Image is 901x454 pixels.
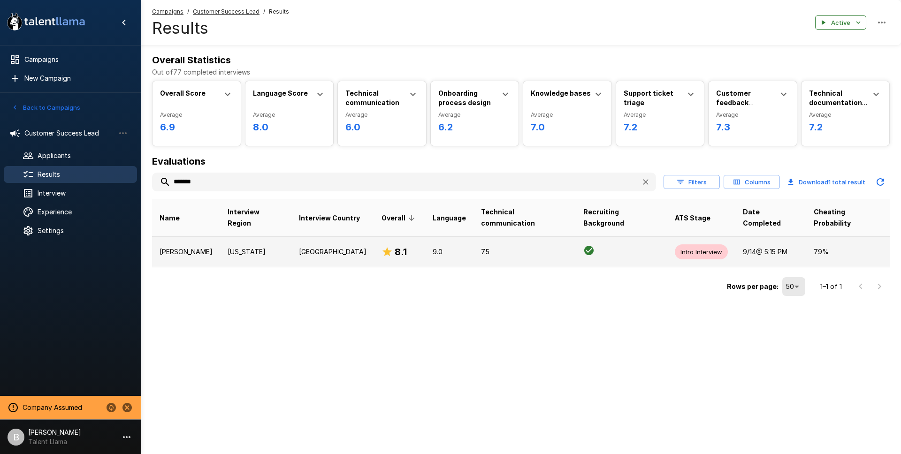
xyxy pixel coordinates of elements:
[782,277,805,296] div: 50
[395,244,407,259] h6: 8.1
[743,206,799,229] span: Date Completed
[382,212,418,224] span: Overall
[624,110,697,120] span: Average
[716,120,789,135] h6: 7.3
[160,120,233,135] h6: 6.9
[193,8,260,15] u: Customer Success Lead
[438,89,491,106] b: Onboarding process design
[263,7,265,16] span: /
[724,175,780,189] button: Columns
[820,282,842,291] p: 1–1 of 1
[433,247,466,257] p: 9.0
[624,89,673,106] b: Support ticket triage
[152,68,890,77] p: Out of 77 completed interviews
[160,247,213,257] p: [PERSON_NAME]
[160,110,233,120] span: Average
[624,120,697,135] h6: 7.2
[583,206,660,229] span: Recruiting Background
[809,89,867,116] b: Technical documentation creation
[253,120,326,135] h6: 8.0
[675,248,728,257] span: Intro Interview
[727,282,779,291] p: Rows per page:
[345,120,419,135] h6: 6.0
[438,120,512,135] h6: 6.2
[345,110,419,120] span: Average
[664,175,720,189] button: Filters
[228,247,284,257] p: [US_STATE]
[160,89,206,97] b: Overall Score
[481,247,568,257] p: 7.5
[531,120,604,135] h6: 7.0
[253,110,326,120] span: Average
[481,206,568,229] span: Technical communication
[299,247,367,257] p: [GEOGRAPHIC_DATA]
[809,110,882,120] span: Average
[253,89,308,97] b: Language Score
[583,245,595,256] svg: Criteria Met
[784,173,869,191] button: Download1 total result
[809,120,882,135] h6: 7.2
[299,212,360,224] span: Interview Country
[152,156,206,167] b: Evaluations
[735,236,806,267] td: 9/14 @ 5:15 PM
[716,110,789,120] span: Average
[152,18,289,38] h4: Results
[228,206,284,229] span: Interview Region
[871,173,890,191] button: Updated Today - 11:47 AM
[716,89,762,116] b: Customer feedback management
[675,212,710,224] span: ATS Stage
[814,206,882,229] span: Cheating Probability
[814,247,882,257] p: 79 %
[433,212,466,224] span: Language
[152,8,183,15] u: Campaigns
[438,110,512,120] span: Average
[152,54,231,66] b: Overall Statistics
[815,15,866,30] button: Active
[345,89,399,106] b: Technical communication
[187,7,189,16] span: /
[531,110,604,120] span: Average
[531,89,591,97] b: Knowledge bases
[160,212,180,224] span: Name
[269,7,289,16] span: Results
